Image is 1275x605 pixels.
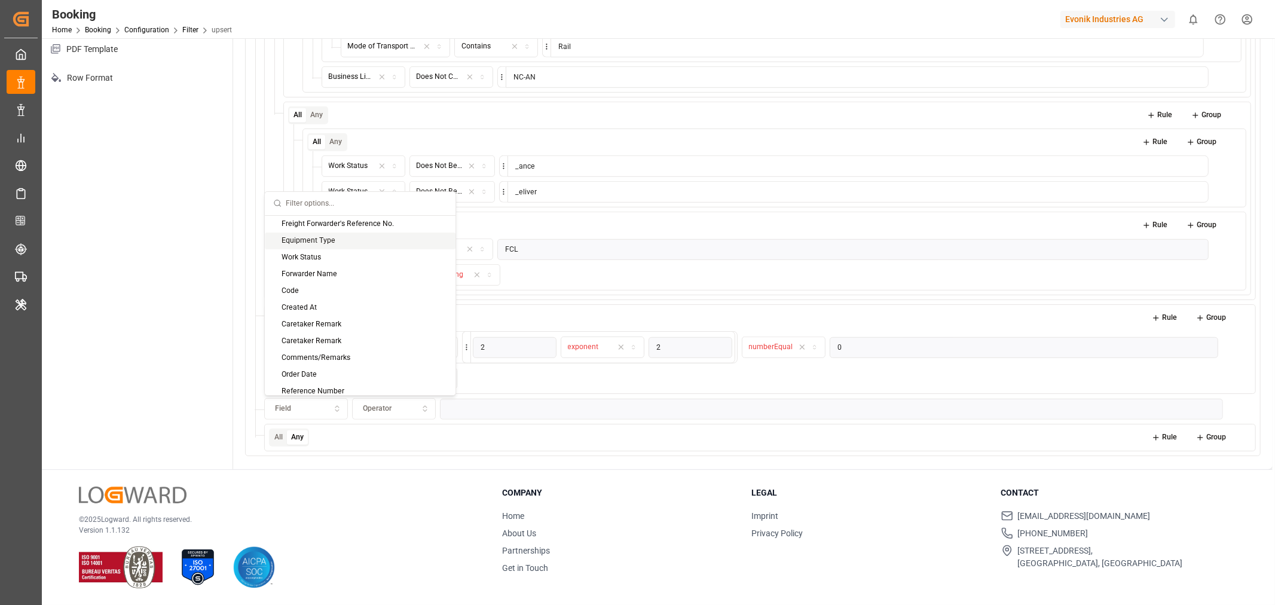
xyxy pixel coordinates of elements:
a: Imprint [751,511,778,521]
button: Rule [1139,107,1181,124]
div: Suggestions [265,216,455,395]
a: Home [502,511,524,521]
button: Any [325,135,346,150]
a: Privacy Policy [751,528,803,538]
div: Created At [265,300,455,316]
button: All [270,430,287,445]
a: Configuration [124,26,169,34]
div: Mode of Transport Pre-Carriage [348,41,418,52]
span: exponent [568,343,599,351]
a: Get in Touch [502,563,548,573]
img: ISO 9001 & ISO 14001 Certification [79,546,163,588]
p: PDF Template [42,35,233,64]
div: Does Not Begin with [417,187,463,197]
div: Booking [52,5,232,23]
button: All [289,108,306,123]
button: Group [1178,134,1225,151]
div: Code [265,283,455,300]
a: Filter [182,26,198,34]
img: AICPA SOC [233,546,275,588]
div: Does Not Contain [417,72,461,82]
div: Order Date [265,366,455,383]
h3: Company [502,487,736,499]
input: Check String [506,66,1209,88]
button: Rule [1134,217,1176,234]
button: Rule [1134,134,1176,151]
button: Any [287,430,308,445]
a: Partnerships [502,546,550,555]
a: About Us [502,528,536,538]
div: Business Line [329,72,374,82]
p: © 2025 Logward. All rights reserved. [79,514,472,525]
button: Any [306,108,327,123]
div: Freight Forwarder's Reference No. [265,216,455,233]
button: Help Center [1207,6,1234,33]
span: [PHONE_NUMBER] [1018,527,1089,540]
button: Group [1178,217,1225,234]
span: numberEqual [749,343,793,351]
span: Operator [363,404,392,414]
div: Does Not Begin with [417,161,463,172]
div: Work Status [265,249,455,266]
input: Check String [507,155,1209,177]
div: Work Status [329,161,368,172]
img: ISO 27001 Certification [177,546,219,588]
div: Caretaker Remark [265,333,455,350]
a: Booking [85,26,111,34]
div: Contains [461,41,491,52]
div: Reference Number [265,383,455,400]
button: Group [1188,429,1235,446]
input: Check String [507,181,1209,203]
button: Group [1188,310,1235,326]
button: All [308,135,325,150]
h3: Legal [751,487,986,499]
div: Forwarder Name [265,266,455,283]
h3: Contact [1001,487,1236,499]
p: Version 1.1.132 [79,525,472,536]
button: Evonik Industries AG [1060,8,1180,30]
button: show 0 new notifications [1180,6,1207,33]
span: Field [276,404,292,414]
button: Rule [1143,310,1186,326]
div: Equipment Type [265,233,455,249]
div: Caretaker Remark [265,316,455,333]
button: Group [1183,107,1230,124]
p: Row Format [42,63,233,93]
span: [EMAIL_ADDRESS][DOMAIN_NAME] [1018,510,1151,522]
input: Filter options... [286,192,447,215]
span: [STREET_ADDRESS], [GEOGRAPHIC_DATA], [GEOGRAPHIC_DATA] [1018,545,1183,570]
a: Home [52,26,72,34]
div: Work Status [329,187,368,197]
div: Comments/Remarks [265,350,455,366]
button: Rule [1143,429,1186,446]
input: Check String [551,36,1204,57]
img: Logward Logo [79,487,186,504]
div: Evonik Industries AG [1060,11,1175,28]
